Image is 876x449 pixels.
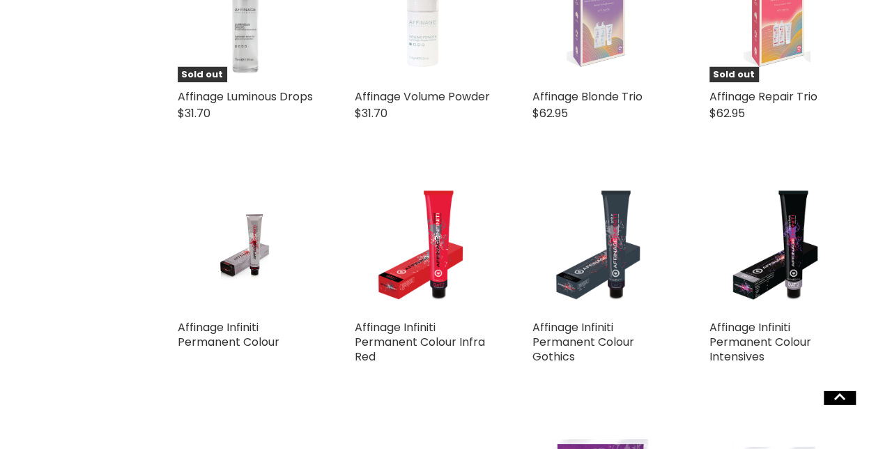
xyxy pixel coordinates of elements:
[201,178,291,313] img: Affinage Infiniti Permanent Colour
[709,178,845,313] a: Affinage Infiniti Permanent Colour Intensives
[369,178,476,313] img: Affinage Infiniti Permanent Colour Infra Red
[355,319,485,365] a: Affinage Infiniti Permanent Colour Infra Red
[709,89,817,105] a: Affinage Repair Trio
[724,178,831,313] img: Affinage Infiniti Permanent Colour Intensives
[178,105,210,121] span: $31.70
[532,319,634,365] a: Affinage Infiniti Permanent Colour Gothics
[532,105,568,121] span: $62.95
[546,178,653,313] img: Affinage Infiniti Permanent Colour Gothics
[178,67,226,83] span: Sold out
[355,89,490,105] a: Affinage Volume Powder
[355,178,490,313] a: Affinage Infiniti Permanent Colour Infra Red
[178,178,313,313] a: Affinage Infiniti Permanent Colour
[709,319,811,365] a: Affinage Infiniti Permanent Colour Intensives
[532,89,643,105] a: Affinage Blonde Trio
[355,105,387,121] span: $31.70
[709,105,745,121] span: $62.95
[532,178,668,313] a: Affinage Infiniti Permanent Colour Gothics
[709,67,758,83] span: Sold out
[178,89,313,105] a: Affinage Luminous Drops
[178,319,279,350] a: Affinage Infiniti Permanent Colour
